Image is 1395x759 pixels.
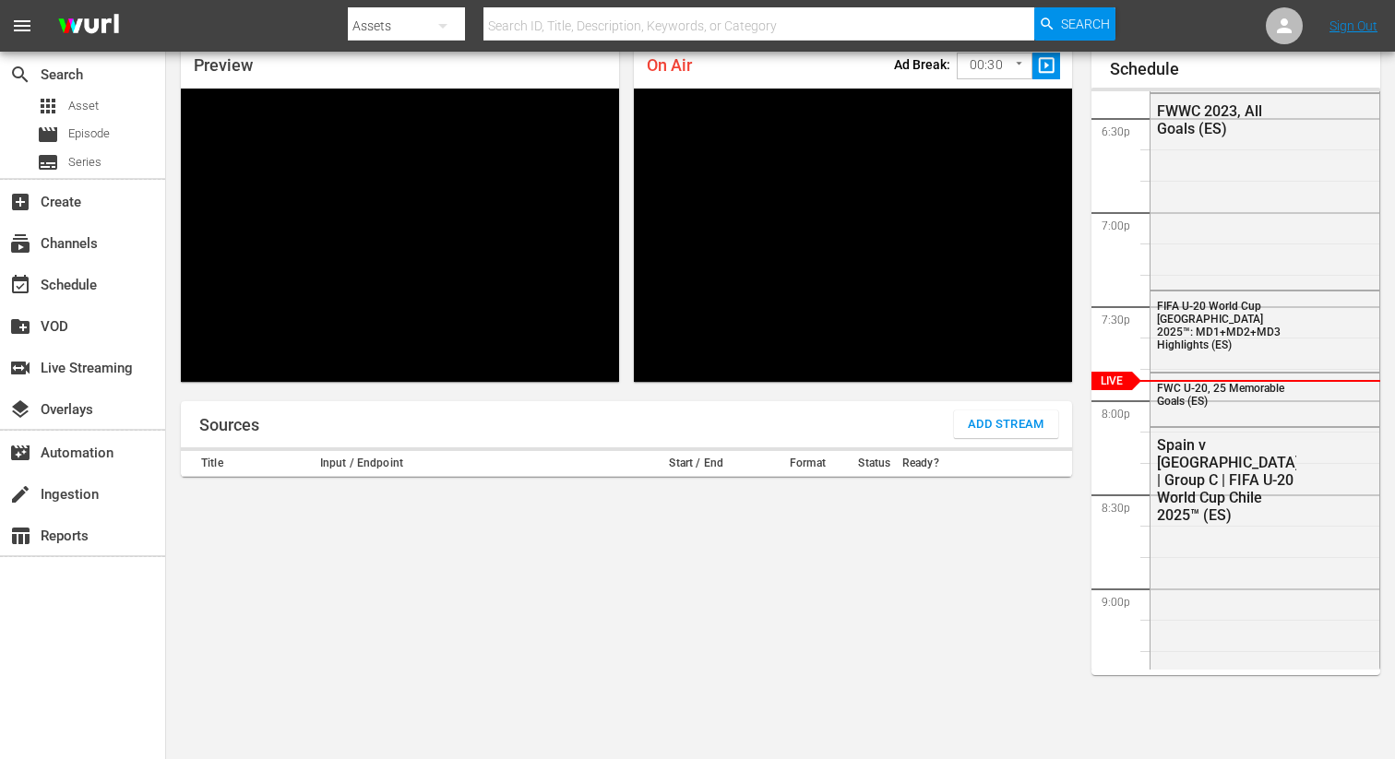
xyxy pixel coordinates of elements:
[647,55,692,75] span: On Air
[954,410,1058,438] button: Add Stream
[1157,300,1281,351] span: FIFA U-20 World Cup [GEOGRAPHIC_DATA] 2025™: MD1+MD2+MD3 Highlights (ES)
[181,89,619,382] div: Video Player
[37,151,59,173] span: Series
[852,451,897,477] th: Status
[44,5,133,48] img: ans4CAIJ8jUAAAAAAAAAAAAAAAAAAAAAAAAgQb4GAAAAAAAAAAAAAAAAAAAAAAAAJMjXAAAAAAAAAAAAAAAAAAAAAAAAgAT5G...
[1110,60,1380,78] h1: Schedule
[957,48,1032,83] div: 00:30
[9,398,31,421] span: Overlays
[1329,18,1377,33] a: Sign Out
[37,95,59,117] span: Asset
[9,483,31,505] span: Ingestion
[9,274,31,296] span: Schedule
[68,153,101,172] span: Series
[763,451,852,477] th: Format
[37,124,59,146] span: Episode
[1157,382,1284,408] span: FWC U-20, 25 Memorable Goals (ES)
[1061,7,1110,41] span: Search
[11,15,33,37] span: menu
[9,525,31,547] span: Reports
[1157,436,1296,524] div: Spain v [GEOGRAPHIC_DATA] | Group C | FIFA U-20 World Cup Chile 2025™ (ES)
[9,357,31,379] span: Live Streaming
[1036,55,1057,77] span: slideshow_sharp
[199,416,259,434] h1: Sources
[629,451,763,477] th: Start / End
[315,451,629,477] th: Input / Endpoint
[9,64,31,86] span: Search
[9,191,31,213] span: Create
[68,125,110,143] span: Episode
[968,414,1044,435] span: Add Stream
[634,89,1072,382] div: Video Player
[9,315,31,338] span: VOD
[9,232,31,255] span: Channels
[9,442,31,464] span: Automation
[894,57,950,72] p: Ad Break:
[897,451,945,477] th: Ready?
[194,55,253,75] span: Preview
[1034,7,1115,41] button: Search
[181,451,315,477] th: Title
[68,97,99,115] span: Asset
[1157,102,1296,137] div: FWWC 2023, All Goals (ES)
